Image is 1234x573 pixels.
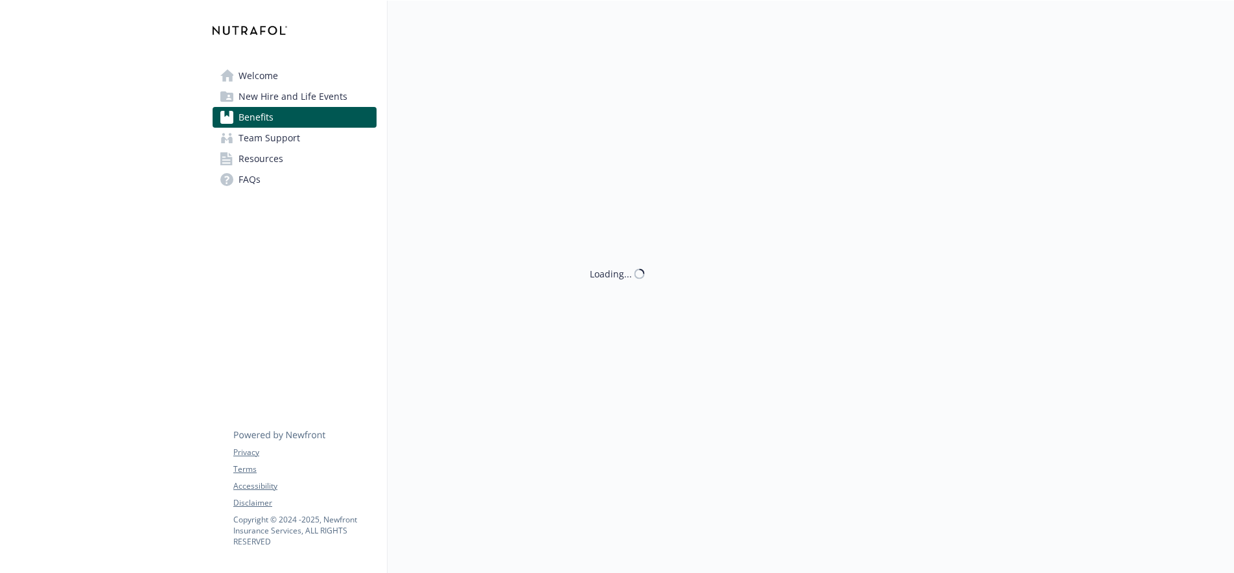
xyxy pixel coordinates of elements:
[239,65,278,86] span: Welcome
[233,463,376,475] a: Terms
[213,169,377,190] a: FAQs
[239,148,283,169] span: Resources
[233,447,376,458] a: Privacy
[213,128,377,148] a: Team Support
[213,148,377,169] a: Resources
[213,107,377,128] a: Benefits
[239,107,274,128] span: Benefits
[233,514,376,547] p: Copyright © 2024 - 2025 , Newfront Insurance Services, ALL RIGHTS RESERVED
[239,169,261,190] span: FAQs
[590,267,632,281] div: Loading...
[233,480,376,492] a: Accessibility
[233,497,376,509] a: Disclaimer
[213,86,377,107] a: New Hire and Life Events
[239,86,347,107] span: New Hire and Life Events
[213,65,377,86] a: Welcome
[239,128,300,148] span: Team Support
